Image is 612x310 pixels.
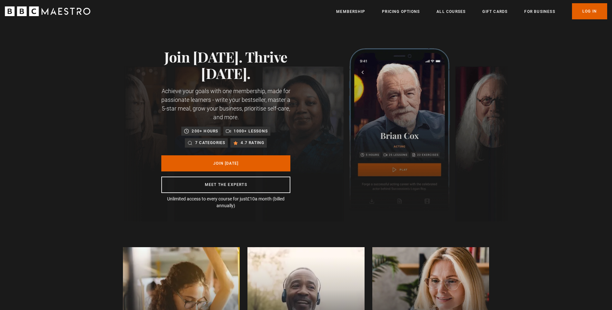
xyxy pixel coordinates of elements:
[336,8,365,15] a: Membership
[161,177,290,193] a: Meet the experts
[247,196,255,201] span: £10
[382,8,420,15] a: Pricing Options
[192,128,218,134] p: 200+ hours
[436,8,466,15] a: All Courses
[241,140,264,146] p: 4.7 rating
[161,155,290,171] a: Join [DATE]
[5,6,90,16] svg: BBC Maestro
[336,3,607,19] nav: Primary
[524,8,555,15] a: For business
[161,196,290,209] p: Unlimited access to every course for just a month (billed annually)
[572,3,607,19] a: Log In
[234,128,268,134] p: 1000+ lessons
[161,87,290,121] p: Achieve your goals with one membership, made for passionate learners - write your bestseller, mas...
[482,8,507,15] a: Gift Cards
[161,48,290,82] h1: Join [DATE]. Thrive [DATE].
[195,140,225,146] p: 7 categories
